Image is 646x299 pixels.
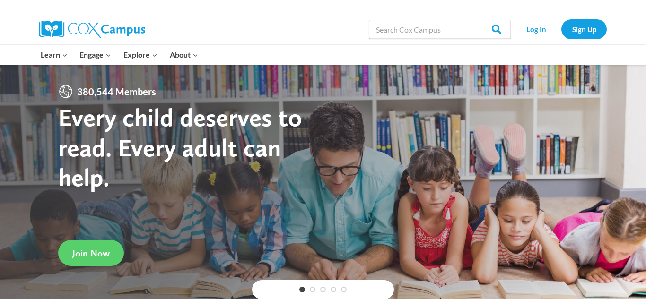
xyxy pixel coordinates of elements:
[170,49,198,61] span: About
[341,287,347,292] a: 5
[310,287,315,292] a: 2
[35,45,204,65] nav: Primary Navigation
[561,19,607,39] a: Sign Up
[39,21,145,38] img: Cox Campus
[331,287,336,292] a: 4
[299,287,305,292] a: 1
[515,19,607,39] nav: Secondary Navigation
[515,19,557,39] a: Log In
[79,49,111,61] span: Engage
[41,49,68,61] span: Learn
[58,240,124,266] a: Join Now
[123,49,157,61] span: Explore
[72,248,110,259] span: Join Now
[73,84,160,99] span: 380,544 Members
[320,287,326,292] a: 3
[369,20,511,39] input: Search Cox Campus
[58,102,302,192] strong: Every child deserves to read. Every adult can help.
